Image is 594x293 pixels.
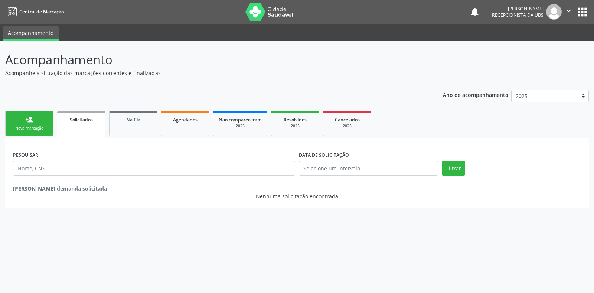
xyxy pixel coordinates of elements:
[219,117,262,123] span: Não compareceram
[219,123,262,129] div: 2025
[335,117,360,123] span: Cancelados
[13,185,107,192] strong: [PERSON_NAME] demanda solicitada
[19,9,64,15] span: Central de Marcação
[492,12,544,18] span: Recepcionista da UBS
[492,6,544,12] div: [PERSON_NAME]
[284,117,307,123] span: Resolvidos
[5,6,64,18] a: Central de Marcação
[299,161,438,176] input: Selecione um intervalo
[576,6,589,19] button: apps
[5,69,414,77] p: Acompanhe a situação das marcações correntes e finalizadas
[3,26,59,41] a: Acompanhamento
[277,123,314,129] div: 2025
[546,4,562,20] img: img
[173,117,198,123] span: Agendados
[562,4,576,20] button: 
[470,7,480,17] button: notifications
[11,126,48,131] div: Nova marcação
[329,123,366,129] div: 2025
[25,115,33,124] div: person_add
[565,7,573,15] i: 
[13,149,38,161] label: PESQUISAR
[442,161,465,176] button: Filtrar
[299,149,349,161] label: DATA DE SOLICITAÇÃO
[443,90,509,99] p: Ano de acompanhamento
[70,117,93,123] span: Solicitados
[5,51,414,69] p: Acompanhamento
[126,117,140,123] span: Na fila
[13,192,581,200] div: Nenhuma solicitação encontrada
[13,161,295,176] input: Nome, CNS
